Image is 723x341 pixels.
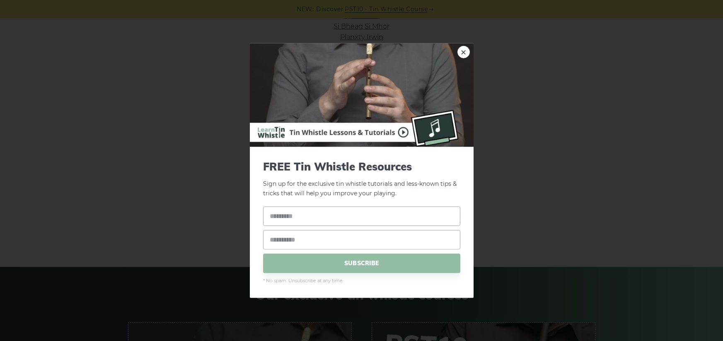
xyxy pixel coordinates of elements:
img: Tin Whistle Buying Guide Preview [250,43,474,147]
span: FREE Tin Whistle Resources [263,160,460,173]
a: × [457,46,470,58]
span: * No spam. Unsubscribe at any time. [263,277,460,284]
p: Sign up for the exclusive tin whistle tutorials and less-known tips & tricks that will help you i... [263,160,460,198]
span: SUBSCRIBE [263,253,460,273]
